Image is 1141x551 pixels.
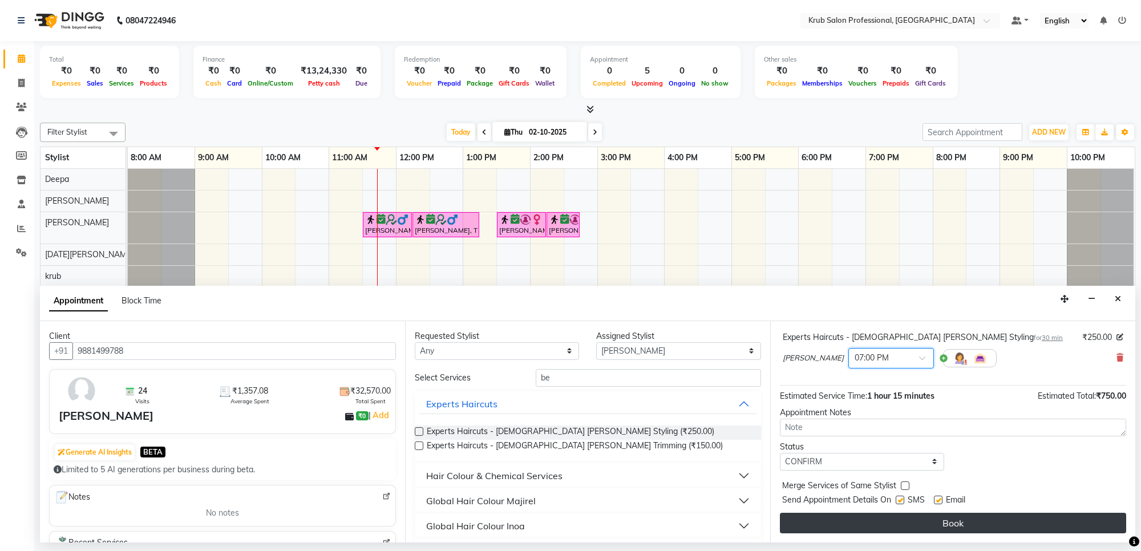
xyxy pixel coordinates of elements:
span: [PERSON_NAME] [45,217,109,228]
span: Gift Cards [912,79,949,87]
a: 11:00 AM [329,149,370,166]
div: ₹0 [106,64,137,78]
div: ₹0 [351,64,371,78]
div: Requested Stylist [415,330,579,342]
input: Search by service name [536,369,761,387]
div: [PERSON_NAME], TK03, 02:15 PM-02:45 PM, Experts Haircuts - [DEMOGRAPHIC_DATA] [PERSON_NAME] Styling [548,214,578,236]
div: Other sales [764,55,949,64]
span: Filter Stylist [47,127,87,136]
span: | [369,408,391,422]
a: 10:00 PM [1067,149,1108,166]
span: Notes [54,490,90,505]
a: 8:00 PM [933,149,969,166]
div: 5 [629,64,666,78]
span: Stylist [45,152,69,163]
span: ₹750.00 [1096,391,1126,401]
div: Select Services [406,372,527,384]
div: ₹0 [224,64,245,78]
div: Appointment Notes [780,407,1126,419]
span: Send Appointment Details On [782,494,891,508]
a: 4:00 PM [665,149,701,166]
div: Status [780,441,944,453]
div: ₹0 [49,64,84,78]
span: ₹250.00 [1082,331,1112,343]
span: Due [353,79,370,87]
span: [PERSON_NAME] [783,353,844,364]
span: Package [464,79,496,87]
a: 2:00 PM [531,149,567,166]
span: ₹32,570.00 [350,385,391,397]
button: Close [1110,290,1126,308]
span: Merge Services of Same Stylist [782,480,896,494]
a: 5:00 PM [732,149,768,166]
span: BETA [140,447,165,457]
span: SMS [908,494,925,508]
a: 3:00 PM [598,149,634,166]
span: Cash [203,79,224,87]
small: for [1034,334,1063,342]
div: Total [49,55,170,64]
span: krub [45,271,61,281]
div: ₹13,24,330 [296,64,351,78]
a: 10:00 AM [262,149,304,166]
div: Assigned Stylist [596,330,760,342]
div: Redemption [404,55,557,64]
div: 0 [590,64,629,78]
div: Finance [203,55,371,64]
div: Global Hair Colour Inoa [426,519,525,533]
div: Limited to 5 AI generations per business during beta. [54,464,391,476]
span: Estimated Total: [1038,391,1096,401]
div: Global Hair Colour Majirel [426,494,536,508]
input: Search by Name/Mobile/Email/Code [72,342,396,360]
span: Voucher [404,79,435,87]
a: 9:00 PM [1000,149,1036,166]
button: ADD NEW [1029,124,1069,140]
button: +91 [49,342,73,360]
span: Vouchers [845,79,880,87]
span: Petty cash [305,79,343,87]
span: 30 min [1042,334,1063,342]
span: Experts Haircuts - [DEMOGRAPHIC_DATA] [PERSON_NAME] Styling (₹250.00) [427,426,714,440]
a: 6:00 PM [799,149,835,166]
img: logo [29,5,107,37]
div: ₹0 [880,64,912,78]
span: Wallet [532,79,557,87]
div: [PERSON_NAME], TK02, 11:30 AM-12:15 PM, Master Haircuts - [DEMOGRAPHIC_DATA] Master Stylish [364,214,411,236]
button: Hair Colour & Chemical Services [419,465,756,486]
span: 1 hour 15 minutes [867,391,934,401]
span: Expenses [49,79,84,87]
div: 0 [698,64,731,78]
div: ₹0 [404,64,435,78]
div: [PERSON_NAME], TK02, 12:15 PM-01:15 PM, Hair Colour & Chemical Services - [DEMOGRAPHIC_DATA] Touc... [414,214,478,236]
div: ₹0 [912,64,949,78]
input: 2025-10-02 [525,124,582,141]
img: avatar [65,374,98,407]
button: Generate AI Insights [55,444,135,460]
div: Experts Haircuts [426,397,497,411]
span: Card [224,79,245,87]
span: Estimated Service Time: [780,391,867,401]
span: [PERSON_NAME] [45,196,109,206]
span: ADD NEW [1032,128,1066,136]
span: [DATE][PERSON_NAME] [45,249,133,260]
a: 12:00 PM [396,149,437,166]
button: Book [780,513,1126,533]
button: Global Hair Colour Majirel [419,491,756,511]
div: ₹0 [845,64,880,78]
span: Experts Haircuts - [DEMOGRAPHIC_DATA] [PERSON_NAME] Trimming (₹150.00) [427,440,723,454]
span: Online/Custom [245,79,296,87]
span: Completed [590,79,629,87]
span: Total Spent [355,397,386,406]
div: ₹0 [203,64,224,78]
img: Hairdresser.png [953,351,966,365]
div: ₹0 [245,64,296,78]
div: ₹0 [137,64,170,78]
div: ₹0 [532,64,557,78]
span: Thu [501,128,525,136]
div: ₹0 [84,64,106,78]
span: ₹0 [356,411,368,420]
span: Ongoing [666,79,698,87]
div: Client [49,330,396,342]
div: [PERSON_NAME], TK03, 01:30 PM-02:15 PM, Master Haircuts - [DEMOGRAPHIC_DATA] Master Stylish [498,214,545,236]
div: ₹0 [464,64,496,78]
